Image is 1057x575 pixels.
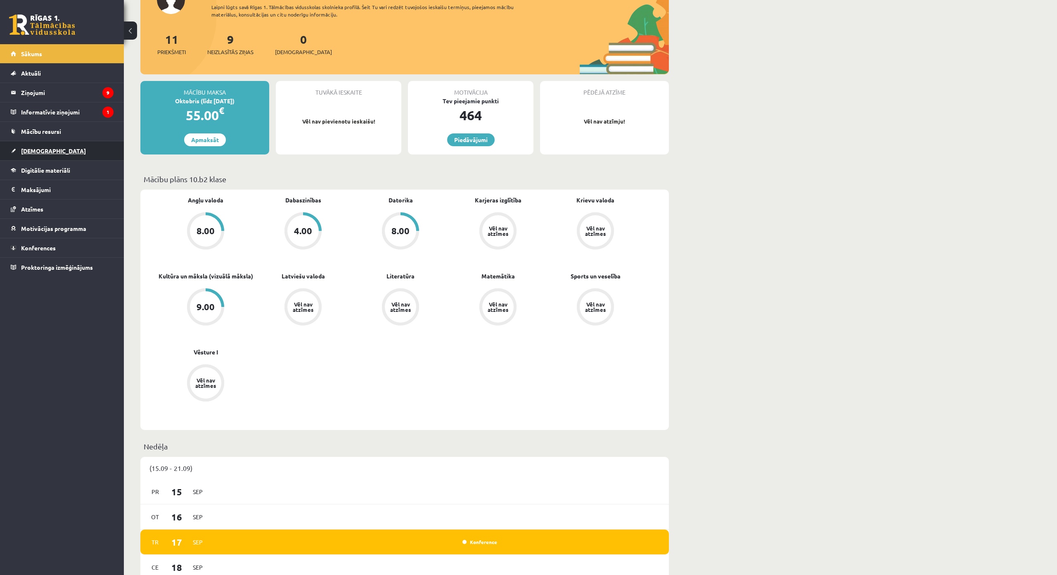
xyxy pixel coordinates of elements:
[184,133,226,146] a: Apmaksāt
[547,288,644,327] a: Vēl nav atzīmes
[140,457,669,479] div: (15.09 - 21.09)
[21,225,86,232] span: Motivācijas programma
[285,196,321,204] a: Dabaszinības
[486,302,510,312] div: Vēl nav atzīmes
[449,288,547,327] a: Vēl nav atzīmes
[157,32,186,56] a: 11Priekšmeti
[144,173,666,185] p: Mācību plāns 10.b2 klase
[140,81,269,97] div: Mācību maksa
[21,244,56,252] span: Konferences
[189,485,206,498] span: Sep
[144,441,666,452] p: Nedēļa
[275,32,332,56] a: 0[DEMOGRAPHIC_DATA]
[11,180,114,199] a: Maksājumi
[21,264,93,271] span: Proktoringa izmēģinājums
[282,272,325,280] a: Latviešu valoda
[21,147,86,154] span: [DEMOGRAPHIC_DATA]
[408,105,533,125] div: 464
[11,64,114,83] a: Aktuāli
[584,226,607,236] div: Vēl nav atzīmes
[21,166,70,174] span: Digitālie materiāli
[164,561,190,574] span: 18
[547,212,644,251] a: Vēl nav atzīmes
[11,102,114,121] a: Informatīvie ziņojumi1
[352,288,449,327] a: Vēl nav atzīmes
[164,510,190,524] span: 16
[276,81,401,97] div: Tuvākā ieskaite
[21,128,61,135] span: Mācību resursi
[189,536,206,549] span: Sep
[389,302,412,312] div: Vēl nav atzīmes
[254,212,352,251] a: 4.00
[147,511,164,523] span: Ot
[292,302,315,312] div: Vēl nav atzīmes
[21,102,114,121] legend: Informatīvie ziņojumi
[11,122,114,141] a: Mācību resursi
[157,48,186,56] span: Priekšmeti
[189,511,206,523] span: Sep
[147,561,164,574] span: Ce
[11,258,114,277] a: Proktoringa izmēģinājums
[386,272,415,280] a: Literatūra
[449,212,547,251] a: Vēl nav atzīmes
[164,535,190,549] span: 17
[9,14,75,35] a: Rīgas 1. Tālmācības vidusskola
[157,288,254,327] a: 9.00
[157,212,254,251] a: 8.00
[11,161,114,180] a: Digitālie materiāli
[584,302,607,312] div: Vēl nav atzīmes
[219,105,224,116] span: €
[194,378,217,388] div: Vēl nav atzīmes
[408,81,533,97] div: Motivācija
[11,141,114,160] a: [DEMOGRAPHIC_DATA]
[140,97,269,105] div: Oktobris (līdz [DATE])
[21,180,114,199] legend: Maksājumi
[280,117,397,126] p: Vēl nav pievienotu ieskaišu!
[11,200,114,219] a: Atzīmes
[408,97,533,105] div: Tev pieejamie punkti
[159,272,253,280] a: Kultūra un māksla (vizuālā māksla)
[164,485,190,499] span: 15
[275,48,332,56] span: [DEMOGRAPHIC_DATA]
[462,539,497,545] a: Konference
[194,348,218,356] a: Vēsture I
[571,272,621,280] a: Sports un veselība
[11,219,114,238] a: Motivācijas programma
[147,536,164,549] span: Tr
[481,272,515,280] a: Matemātika
[140,105,269,125] div: 55.00
[11,238,114,257] a: Konferences
[102,87,114,98] i: 9
[447,133,495,146] a: Piedāvājumi
[11,44,114,63] a: Sākums
[21,83,114,102] legend: Ziņojumi
[188,196,223,204] a: Angļu valoda
[540,81,669,97] div: Pēdējā atzīme
[352,212,449,251] a: 8.00
[486,226,510,236] div: Vēl nav atzīmes
[21,50,42,57] span: Sākums
[294,226,312,235] div: 4.00
[147,485,164,498] span: Pr
[157,364,254,403] a: Vēl nav atzīmes
[576,196,614,204] a: Krievu valoda
[207,48,254,56] span: Neizlasītās ziņas
[254,288,352,327] a: Vēl nav atzīmes
[475,196,521,204] a: Karjeras izglītība
[391,226,410,235] div: 8.00
[102,107,114,118] i: 1
[207,32,254,56] a: 9Neizlasītās ziņas
[189,561,206,574] span: Sep
[197,226,215,235] div: 8.00
[389,196,413,204] a: Datorika
[11,83,114,102] a: Ziņojumi9
[197,302,215,311] div: 9.00
[21,205,43,213] span: Atzīmes
[211,3,528,18] div: Laipni lūgts savā Rīgas 1. Tālmācības vidusskolas skolnieka profilā. Šeit Tu vari redzēt tuvojošo...
[544,117,665,126] p: Vēl nav atzīmju!
[21,69,41,77] span: Aktuāli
